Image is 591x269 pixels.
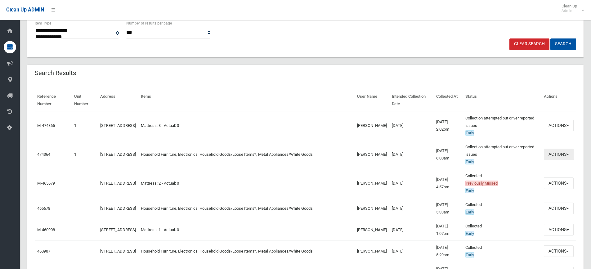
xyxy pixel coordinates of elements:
button: Actions [544,120,574,131]
a: Clear Search [509,38,549,50]
td: Household Furniture, Electronics, Household Goods/Loose Items*, Metal Appliances/White Goods [138,198,355,219]
small: Admin [562,8,577,13]
a: 474364 [37,152,50,157]
a: 460907 [37,249,50,253]
td: [DATE] [389,219,434,240]
td: Collected [463,219,541,240]
th: Unit Number [72,90,98,111]
a: [STREET_ADDRESS] [100,181,136,186]
td: [DATE] [389,240,434,262]
td: [PERSON_NAME] [355,111,389,140]
a: 465678 [37,206,50,211]
td: [DATE] 1:07pm [434,219,463,240]
span: Clean Up ADMIN [6,7,44,13]
th: Items [138,90,355,111]
td: [DATE] [389,198,434,219]
a: [STREET_ADDRESS] [100,152,136,157]
button: Search [550,38,576,50]
th: Status [463,90,541,111]
a: M-460908 [37,227,55,232]
button: Actions [544,149,574,160]
th: Address [98,90,138,111]
td: Collected [463,240,541,262]
button: Actions [544,224,574,235]
th: User Name [355,90,389,111]
button: Actions [544,245,574,257]
td: Collected [463,198,541,219]
td: [DATE] 5:33am [434,198,463,219]
td: Household Furniture, Electronics, Household Goods/Loose Items*, Metal Appliances/White Goods [138,240,355,262]
td: Collection attempted but driver reported issues [463,111,541,140]
td: [DATE] 4:57pm [434,169,463,198]
td: [DATE] 2:02pm [434,111,463,140]
td: Mattress: 2 - Actual: 0 [138,169,355,198]
span: Early [465,231,474,236]
td: Collected [463,169,541,198]
td: [PERSON_NAME] [355,169,389,198]
td: [DATE] [389,140,434,169]
a: [STREET_ADDRESS] [100,123,136,128]
span: Clean Up [558,4,583,13]
span: Early [465,130,474,136]
th: Reference Number [35,90,72,111]
td: 1 [72,140,98,169]
td: 1 [72,111,98,140]
td: [DATE] 6:00am [434,140,463,169]
label: Item Type [35,20,51,27]
span: Early [465,159,474,164]
th: Collected At [434,90,463,111]
a: [STREET_ADDRESS] [100,206,136,211]
a: [STREET_ADDRESS] [100,227,136,232]
label: Number of results per page [126,20,172,27]
td: Mattress: 3 - Actual: 0 [138,111,355,140]
td: [PERSON_NAME] [355,140,389,169]
td: [DATE] [389,169,434,198]
td: [DATE] [389,111,434,140]
a: M-474365 [37,123,55,128]
td: [PERSON_NAME] [355,219,389,240]
td: Mattress: 1 - Actual: 0 [138,219,355,240]
a: M-465679 [37,181,55,186]
span: Early [465,252,474,258]
a: [STREET_ADDRESS] [100,249,136,253]
td: [DATE] 5:29am [434,240,463,262]
span: Early [465,188,474,193]
th: Intended Collection Date [389,90,434,111]
th: Actions [541,90,576,111]
td: [PERSON_NAME] [355,198,389,219]
span: Previously Missed [465,181,498,186]
button: Actions [544,203,574,214]
span: Early [465,209,474,215]
button: Actions [544,177,574,189]
td: Household Furniture, Electronics, Household Goods/Loose Items*, Metal Appliances/White Goods [138,140,355,169]
td: [PERSON_NAME] [355,240,389,262]
header: Search Results [27,67,83,79]
td: Collection attempted but driver reported issues [463,140,541,169]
